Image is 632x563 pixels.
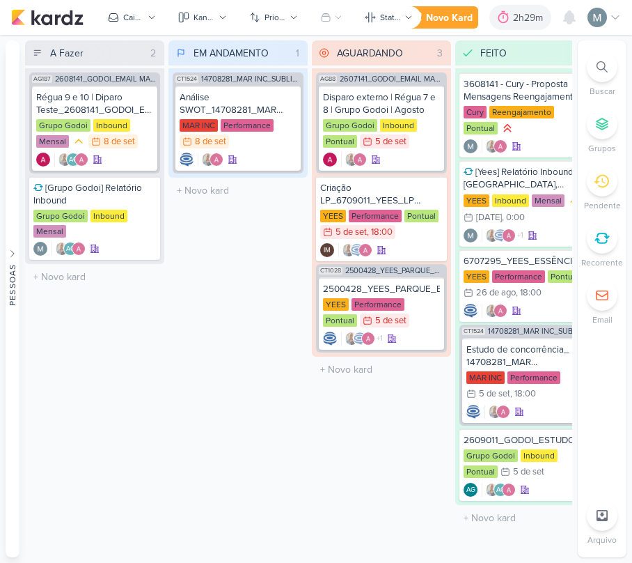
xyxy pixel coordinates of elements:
[210,153,223,167] img: Alessandra Gomes
[466,405,480,419] img: Caroline Traven De Andrade
[54,153,88,167] div: Colaboradores: Iara Santos, Aline Gimenez Graciano, Alessandra Gomes
[180,153,193,167] img: Caroline Traven De Andrade
[6,264,19,306] div: Pessoas
[502,483,516,497] img: Alessandra Gomes
[55,242,69,256] img: Iara Santos
[567,194,581,208] div: Prioridade Média
[324,247,331,254] p: IM
[320,243,334,257] div: Isabella Machado Guimarães
[323,298,349,311] div: YEES
[93,119,130,132] div: Inbound
[52,242,86,256] div: Colaboradores: Iara Santos, Aline Gimenez Graciano, Alessandra Gomes
[345,267,444,275] span: 2500428_YEES_PARQUE_BUENA_VISTA_AJUSTE_LP
[464,449,518,462] div: Grupo Godoi
[74,153,88,167] img: Alessandra Gomes
[507,371,560,384] div: Performance
[482,139,507,153] div: Colaboradores: Iara Santos, Alessandra Gomes
[198,153,223,167] div: Colaboradores: Iara Santos, Alessandra Gomes
[323,153,337,167] img: Alessandra Gomes
[482,483,516,497] div: Colaboradores: Iara Santos, Aline Gimenez Graciano, Alessandra Gomes
[513,468,544,477] div: 5 de set
[510,390,536,399] div: , 18:00
[464,465,498,478] div: Pontual
[496,405,510,419] img: Alessandra Gomes
[482,304,507,318] div: Colaboradores: Iara Santos, Alessandra Gomes
[320,243,334,257] div: Criador(a): Isabella Machado Guimarães
[521,449,558,462] div: Inbound
[464,434,586,447] div: 2609011_GODOI_ESTUDO_COMO_TAGUEAR_CONVERSAS_WHATSAPP_RD
[345,332,358,346] img: Iara Santos
[588,142,616,155] p: Grupos
[432,46,448,61] div: 3
[581,256,623,269] p: Recorrente
[496,487,505,494] p: AG
[323,135,357,148] div: Pontual
[36,91,153,116] div: Régua 9 e 10 | Diparo Teste_2608141_GODOI_EMAIL MARKETING_SETEMBRO
[401,6,478,29] button: Novo Kard
[180,119,218,132] div: MAR INC
[500,121,514,135] div: Prioridade Alta
[323,91,440,116] div: Disparo externo | Régua 7 e 8 | Grupo Godoi | Agosto
[380,119,417,132] div: Inbound
[290,46,305,61] div: 1
[462,327,485,335] span: CT1524
[323,314,357,327] div: Pontual
[36,153,50,167] img: Alessandra Gomes
[484,405,510,419] div: Colaboradores: Iara Santos, Alessandra Gomes
[578,52,626,98] li: Ctrl + F
[516,230,523,241] span: +1
[90,210,127,222] div: Inbound
[375,137,406,146] div: 5 de set
[171,180,305,201] input: + Novo kard
[323,332,337,346] img: Caroline Traven De Andrade
[180,153,193,167] div: Criador(a): Caroline Traven De Andrade
[464,78,586,103] div: 3608141 - Cury - Proposta Mensagens Reengajamento
[464,229,477,242] div: Criador(a): Mariana Amorim
[502,229,516,242] img: Alessandra Gomes
[36,119,90,132] div: Grupo Godoi
[320,182,443,207] div: Criação LP_6709011_YEES_LP MEETING_PARQUE BUENA VISTA
[319,267,342,275] span: CT1028
[426,10,473,25] div: Novo Kard
[502,213,525,222] div: , 0:00
[584,199,621,212] p: Pendente
[404,210,439,222] div: Pontual
[489,106,554,118] div: Reengajamento
[350,243,364,257] img: Caroline Traven De Andrade
[367,228,393,237] div: , 18:00
[36,153,50,167] div: Criador(a): Alessandra Gomes
[349,210,402,222] div: Performance
[458,508,592,528] input: + Novo kard
[375,333,383,344] span: +1
[63,242,77,256] div: Aline Gimenez Graciano
[493,139,507,153] img: Alessandra Gomes
[69,157,78,164] p: AG
[320,210,346,222] div: YEES
[323,153,337,167] div: Criador(a): Alessandra Gomes
[476,213,502,222] div: [DATE]
[492,270,545,283] div: Performance
[466,371,505,384] div: MAR INC
[323,119,377,132] div: Grupo Godoi
[548,270,582,283] div: Pontual
[338,243,372,257] div: Colaboradores: Iara Santos, Caroline Traven De Andrade, Alessandra Gomes
[493,229,507,242] img: Caroline Traven De Andrade
[488,405,502,419] img: Iara Santos
[485,139,499,153] img: Iara Santos
[175,75,198,83] span: CT1524
[323,283,440,295] div: 2500428_YEES_PARQUE_BUENA_VISTA_AJUSTE_LP
[493,483,507,497] div: Aline Gimenez Graciano
[319,75,337,83] span: AG88
[72,134,86,148] div: Prioridade Média
[479,390,510,399] div: 5 de set
[32,75,52,83] span: AG187
[375,316,406,325] div: 5 de set
[33,210,88,222] div: Grupo Godoi
[201,153,215,167] img: Iara Santos
[358,243,372,257] img: Alessandra Gomes
[464,304,477,318] img: Caroline Traven De Andrade
[464,139,477,153] img: Mariana Amorim
[592,314,613,326] p: Email
[323,332,337,346] div: Criador(a): Caroline Traven De Andrade
[345,153,358,167] img: Iara Santos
